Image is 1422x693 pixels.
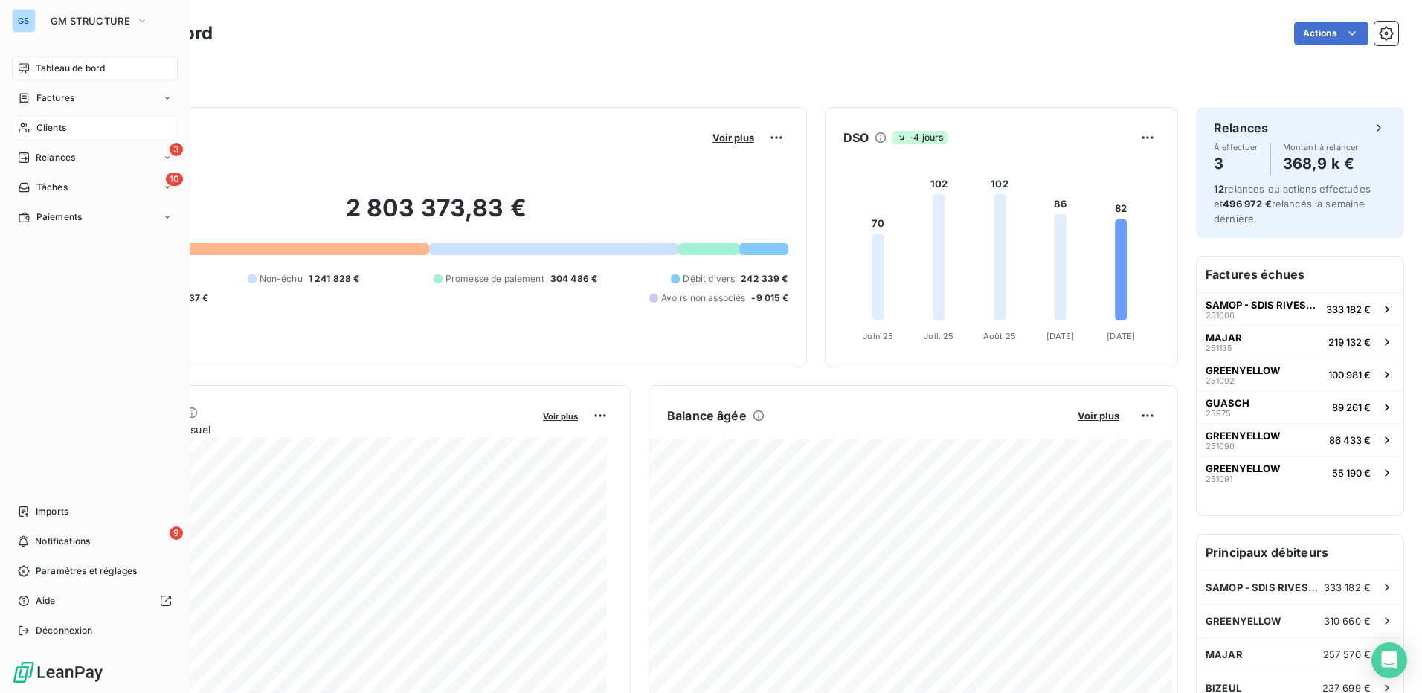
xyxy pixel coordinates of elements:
[1326,303,1371,315] span: 333 182 €
[1206,344,1232,352] span: 251135
[36,181,68,194] span: Tâches
[550,272,597,286] span: 304 486 €
[36,210,82,224] span: Paiements
[1283,143,1359,152] span: Montant à relancer
[1324,581,1371,593] span: 333 182 €
[1197,423,1403,456] button: GREENYELLOW25109086 433 €
[445,272,544,286] span: Promesse de paiement
[36,91,74,105] span: Factures
[1214,119,1268,137] h6: Relances
[1197,325,1403,358] button: MAJAR251135219 132 €
[1206,376,1235,385] span: 251092
[36,62,105,75] span: Tableau de bord
[260,272,303,286] span: Non-échu
[1214,183,1224,195] span: 12
[1371,642,1407,678] div: Open Intercom Messenger
[1206,442,1235,451] span: 251090
[924,331,953,341] tspan: Juil. 25
[84,193,788,238] h2: 2 803 373,83 €
[1332,467,1371,479] span: 55 190 €
[667,407,747,425] h6: Balance âgée
[538,409,582,422] button: Voir plus
[863,331,893,341] tspan: Juin 25
[170,143,183,156] span: 3
[1197,535,1403,570] h6: Principaux débiteurs
[1107,331,1135,341] tspan: [DATE]
[1197,257,1403,292] h6: Factures échues
[1206,299,1320,311] span: SAMOP - SDIS RIVESALTES
[166,173,183,186] span: 10
[1206,397,1249,409] span: GUASCH
[309,272,360,286] span: 1 241 828 €
[84,422,533,437] span: Chiffre d'affaires mensuel
[1078,410,1119,422] span: Voir plus
[1206,430,1280,442] span: GREENYELLOW
[1332,402,1371,413] span: 89 261 €
[36,624,93,637] span: Déconnexion
[1283,152,1359,175] h4: 368,9 k €
[751,291,788,305] span: -9 015 €
[843,129,869,146] h6: DSO
[1214,152,1258,175] h4: 3
[543,411,578,422] span: Voir plus
[712,132,754,144] span: Voir plus
[12,9,36,33] div: GS
[1046,331,1074,341] tspan: [DATE]
[36,505,68,518] span: Imports
[1324,615,1371,627] span: 310 660 €
[708,131,759,144] button: Voir plus
[983,331,1016,341] tspan: Août 25
[892,131,948,144] span: -4 jours
[1206,615,1281,627] span: GREENYELLOW
[1073,409,1124,422] button: Voir plus
[661,291,746,305] span: Avoirs non associés
[1328,369,1371,381] span: 100 981 €
[170,526,183,540] span: 9
[683,272,735,286] span: Débit divers
[1197,390,1403,423] button: GUASCH2597589 261 €
[1206,581,1324,593] span: SAMOP - SDIS RIVESALTES
[1206,311,1235,320] span: 251006
[1206,462,1280,474] span: GREENYELLOW
[1206,364,1280,376] span: GREENYELLOW
[1197,456,1403,489] button: GREENYELLOW25109155 190 €
[1323,648,1371,660] span: 257 570 €
[51,15,130,27] span: GM STRUCTURE
[1206,332,1242,344] span: MAJAR
[36,594,56,607] span: Aide
[1197,292,1403,325] button: SAMOP - SDIS RIVESALTES251006333 182 €
[1329,434,1371,446] span: 86 433 €
[1214,183,1371,225] span: relances ou actions effectuées et relancés la semaine dernière.
[12,589,178,613] a: Aide
[1214,143,1258,152] span: À effectuer
[741,272,788,286] span: 242 339 €
[35,535,90,548] span: Notifications
[1223,198,1271,210] span: 496 972 €
[1328,336,1371,348] span: 219 132 €
[36,121,66,135] span: Clients
[1206,648,1243,660] span: MAJAR
[36,151,75,164] span: Relances
[1206,409,1231,418] span: 25975
[12,660,104,684] img: Logo LeanPay
[1294,22,1368,45] button: Actions
[1197,358,1403,390] button: GREENYELLOW251092100 981 €
[1206,474,1232,483] span: 251091
[36,564,137,578] span: Paramètres et réglages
